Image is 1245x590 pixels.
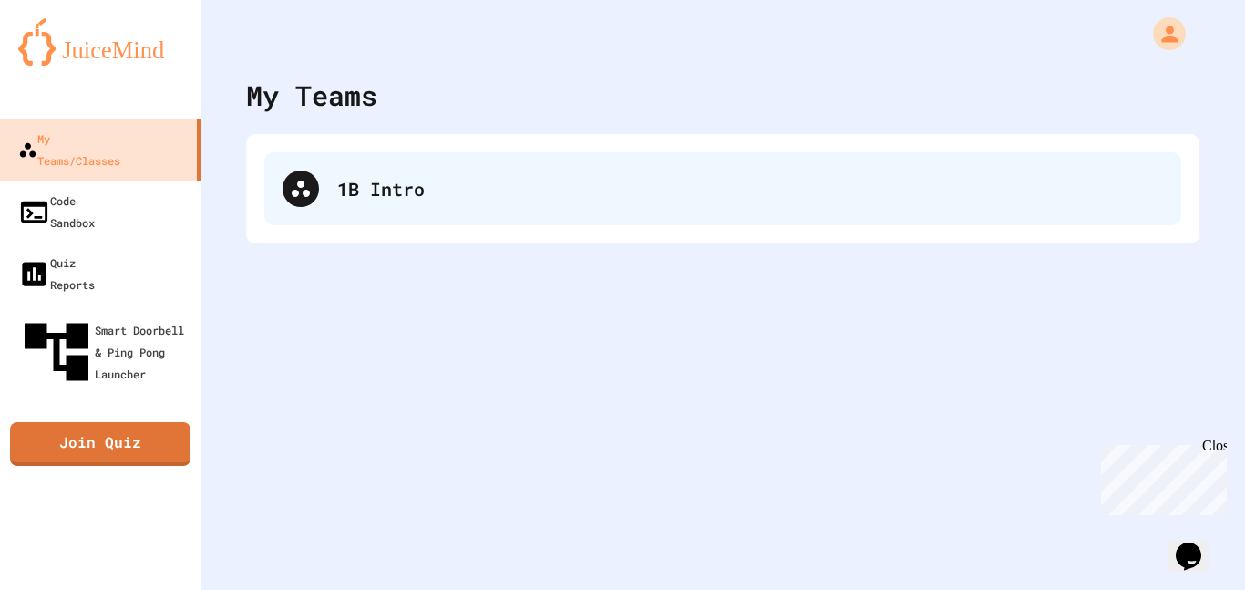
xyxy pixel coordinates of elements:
div: Smart Doorbell & Ping Pong Launcher [18,314,193,390]
div: My Teams [246,75,377,116]
div: Quiz Reports [18,252,95,295]
iframe: chat widget [1094,438,1227,515]
iframe: chat widget [1168,517,1227,572]
img: logo-orange.svg [18,18,182,66]
div: 1B Intro [337,175,1163,202]
div: My Teams/Classes [18,128,120,171]
a: Join Quiz [10,422,190,466]
div: Chat with us now!Close [7,7,126,116]
div: 1B Intro [264,152,1181,225]
div: My Account [1134,13,1190,55]
div: Code Sandbox [18,190,95,233]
